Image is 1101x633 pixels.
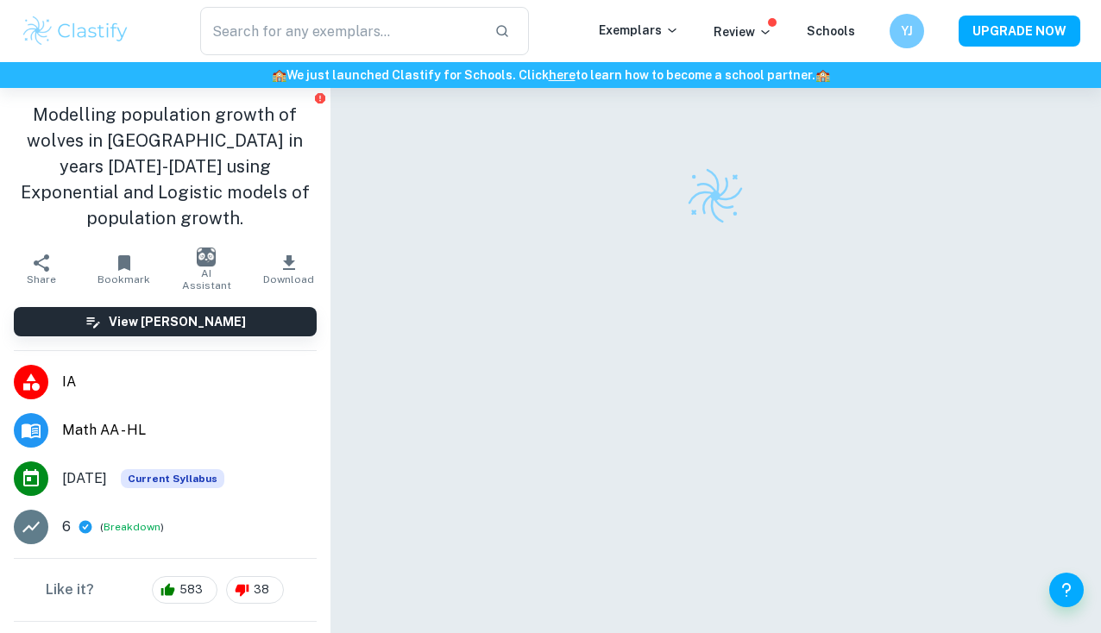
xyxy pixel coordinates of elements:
span: Math AA - HL [62,420,317,441]
button: YJ [890,14,924,48]
h6: We just launched Clastify for Schools. Click to learn how to become a school partner. [3,66,1098,85]
input: Search for any exemplars... [200,7,480,55]
span: Bookmark [98,273,150,285]
button: Bookmark [83,245,166,293]
button: Report issue [314,91,327,104]
h6: View [PERSON_NAME] [109,312,246,331]
img: AI Assistant [197,248,216,266]
p: Review [714,22,772,41]
span: 583 [170,581,212,599]
h6: YJ [897,22,917,41]
h1: Modelling population growth of wolves in [GEOGRAPHIC_DATA] in years [DATE]-[DATE] using Exponenti... [14,102,317,231]
button: View [PERSON_NAME] [14,307,317,336]
span: [DATE] [62,468,107,489]
span: 🏫 [815,68,830,82]
span: 🏫 [272,68,286,82]
button: Download [248,245,330,293]
img: Clastify logo [21,14,130,48]
span: Download [263,273,314,285]
div: This exemplar is based on the current syllabus. Feel free to refer to it for inspiration/ideas wh... [121,469,224,488]
div: 38 [226,576,284,604]
span: ( ) [100,519,164,536]
a: Schools [807,24,855,38]
p: 6 [62,517,71,537]
a: here [549,68,576,82]
img: Clastify logo [685,166,746,226]
span: AI Assistant [175,267,237,291]
span: IA [62,372,317,392]
span: Share [27,273,56,285]
span: 38 [244,581,279,599]
button: AI Assistant [165,245,248,293]
button: Help and Feedback [1049,573,1084,607]
span: Current Syllabus [121,469,224,488]
p: Exemplars [599,21,679,40]
h6: Like it? [46,580,94,600]
button: Breakdown [104,519,160,535]
div: 583 [152,576,217,604]
button: UPGRADE NOW [959,16,1080,47]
